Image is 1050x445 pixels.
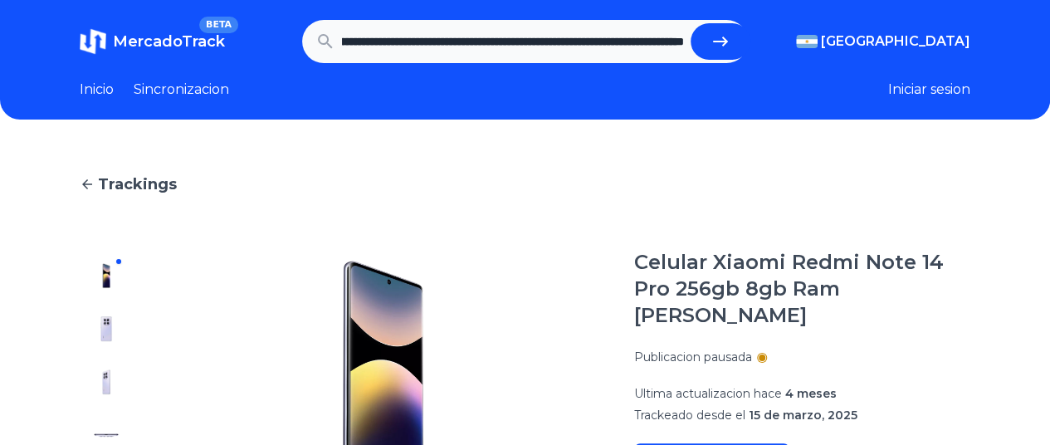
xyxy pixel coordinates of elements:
span: MercadoTrack [113,32,225,51]
button: [GEOGRAPHIC_DATA] [796,32,970,51]
a: Trackings [80,173,970,196]
button: Iniciar sesion [888,80,970,100]
img: Celular Xiaomi Redmi Note 14 Pro 256gb 8gb Ram Morado [93,369,120,395]
h1: Celular Xiaomi Redmi Note 14 Pro 256gb 8gb Ram [PERSON_NAME] [634,249,970,329]
span: BETA [199,17,238,33]
a: Sincronizacion [134,80,229,100]
span: Trackeado desde el [634,408,745,423]
p: Publicacion pausada [634,349,752,365]
img: Celular Xiaomi Redmi Note 14 Pro 256gb 8gb Ram Morado [93,315,120,342]
img: Argentina [796,35,818,48]
img: Celular Xiaomi Redmi Note 14 Pro 256gb 8gb Ram Morado [93,262,120,289]
span: [GEOGRAPHIC_DATA] [821,32,970,51]
span: Ultima actualizacion hace [634,386,782,401]
a: MercadoTrackBETA [80,28,225,55]
img: MercadoTrack [80,28,106,55]
a: Inicio [80,80,114,100]
span: Trackings [98,173,177,196]
span: 15 de marzo, 2025 [749,408,857,423]
span: 4 meses [785,386,837,401]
